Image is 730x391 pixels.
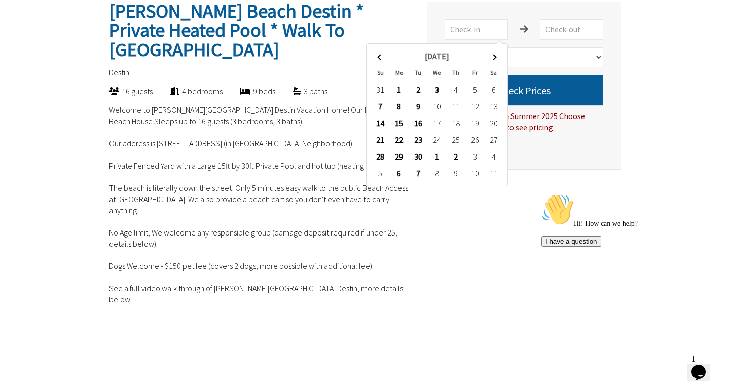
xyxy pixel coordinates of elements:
input: Check-out [540,19,603,40]
td: 22 [390,132,409,148]
td: 29 [390,148,409,165]
td: 3 [465,148,484,165]
td: 14 [371,115,390,132]
td: 7 [371,98,390,115]
td: 28 [371,148,390,165]
td: 9 [447,165,465,182]
div: For Spring Break & Summer 2025 Choose [DATE] to [DATE] to see pricing [445,105,603,133]
th: [DATE] [390,48,484,65]
th: Sa [484,65,503,82]
td: 23 [409,132,427,148]
td: 10 [427,98,446,115]
td: 5 [465,82,484,98]
td: 11 [484,165,503,182]
div: 16 guests [91,86,153,97]
td: 26 [465,132,484,148]
button: I have a question [4,47,64,57]
div: 3 baths [275,86,327,97]
td: 21 [371,132,390,148]
td: 31 [371,82,390,98]
td: 24 [427,132,446,148]
td: 25 [447,132,465,148]
td: 2 [409,82,427,98]
th: Fr [465,65,484,82]
iframe: chat widget [537,189,720,345]
td: 4 [484,148,503,165]
td: 9 [409,98,427,115]
span: Hi! How can we help? [4,30,100,38]
div: 4 bedrooms [153,86,223,97]
td: 10 [465,165,484,182]
td: 8 [427,165,446,182]
td: 30 [409,148,427,165]
td: 20 [484,115,503,132]
th: Th [447,65,465,82]
th: Su [371,65,390,82]
td: 19 [465,115,484,132]
th: Mo [390,65,409,82]
td: 1 [390,82,409,98]
img: :wave: [4,4,36,36]
div: 👋Hi! How can we help?I have a question [4,4,187,57]
button: Check Prices [445,75,603,105]
td: 3 [427,82,446,98]
span: Destin [109,67,129,77]
td: 1 [427,148,446,165]
td: 6 [390,165,409,182]
td: 11 [447,98,465,115]
td: 2 [447,148,465,165]
td: 4 [447,82,465,98]
td: 27 [484,132,503,148]
h2: [PERSON_NAME] Beach Destin * Private Heated Pool * Walk To [GEOGRAPHIC_DATA] [109,2,409,59]
td: 17 [427,115,446,132]
td: 16 [409,115,427,132]
iframe: chat widget [687,350,720,381]
th: Tu [409,65,427,82]
td: 13 [484,98,503,115]
td: 12 [465,98,484,115]
input: Check-in [445,19,508,40]
td: 6 [484,82,503,98]
td: 5 [371,165,390,182]
div: 9 beds [223,86,275,97]
th: We [427,65,446,82]
td: 8 [390,98,409,115]
td: 15 [390,115,409,132]
td: 18 [447,115,465,132]
td: 7 [409,165,427,182]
